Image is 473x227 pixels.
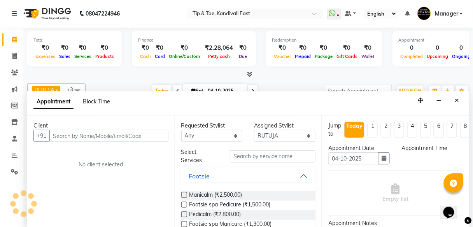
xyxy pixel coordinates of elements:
div: ₹0 [93,44,116,52]
input: yyyy-mm-dd [328,152,378,164]
input: 2025-10-04 [205,85,244,97]
div: ₹0 [153,44,167,52]
div: Client [33,122,168,130]
li: 2 [381,122,391,138]
div: Jump to [328,122,341,138]
span: Block Time [83,98,110,105]
span: Wallet [359,54,377,59]
span: +3 [67,86,79,93]
div: ₹0 [359,44,377,52]
button: +91 [33,130,50,142]
a: x [54,87,58,93]
div: 0 [450,44,473,52]
div: ₹0 [236,44,250,52]
div: Appointment Time [401,144,463,152]
div: 0 [399,44,425,52]
b: 08047224946 [86,3,120,24]
li: 3 [394,122,404,138]
span: Due [237,54,249,59]
div: Today [346,122,363,130]
button: ADD NEW [397,86,424,96]
div: Appointment Date [328,144,390,152]
span: Package [313,54,335,59]
div: ₹0 [33,44,57,52]
div: ₹0 [335,44,359,52]
span: Manicalm (₹2,500.00) [189,191,242,201]
li: 6 [434,122,444,138]
span: Manager [435,10,458,18]
div: Requested Stylist [181,122,243,130]
div: 0 [425,44,450,52]
li: 5 [420,122,431,138]
span: RUTUJA [35,87,54,93]
span: Today [152,85,172,97]
span: ADD NEW [399,88,422,94]
span: Expenses [33,54,57,59]
img: Manager [417,7,431,20]
li: 4 [407,122,417,138]
li: 7 [447,122,457,138]
span: Online/Custom [167,54,202,59]
span: Ongoing [450,54,473,59]
span: Gift Cards [335,54,359,59]
span: Voucher [272,54,293,59]
span: Sales [57,54,72,59]
span: Prepaid [293,54,313,59]
li: 1 [368,122,378,138]
span: Completed [399,54,425,59]
input: Search by service name [230,150,315,162]
button: Footsie [184,169,313,183]
iframe: chat widget [440,196,465,219]
div: ₹0 [138,44,153,52]
div: Redemption [272,37,377,44]
span: Cash [138,54,153,59]
input: Search Appointment [324,85,392,97]
span: Petty cash [206,54,232,59]
input: Search by Name/Mobile/Email/Code [49,130,168,142]
span: Products [93,54,116,59]
div: ₹0 [167,44,202,52]
img: logo [20,3,73,24]
div: No client selected [52,161,150,169]
div: Select Services [175,148,224,164]
span: Appointment [33,95,74,109]
div: Total [33,37,116,44]
div: ₹0 [72,44,93,52]
div: Footsie [189,171,210,181]
div: ₹2,28,064 [202,44,236,52]
li: 8 [460,122,470,138]
div: ₹0 [57,44,72,52]
span: Footsie spa Pedicure (₹1,500.00) [189,201,271,210]
div: ₹0 [313,44,335,52]
span: Services [72,54,93,59]
span: Empty list [383,183,409,203]
span: Sat [189,88,205,94]
div: ₹0 [293,44,313,52]
div: Assigned Stylist [254,122,315,130]
div: ₹0 [272,44,293,52]
span: Card [153,54,167,59]
span: Upcoming [425,54,450,59]
div: Finance [138,37,250,44]
button: Close [452,94,463,107]
span: Pedicalm (₹2,800.00) [189,210,241,220]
